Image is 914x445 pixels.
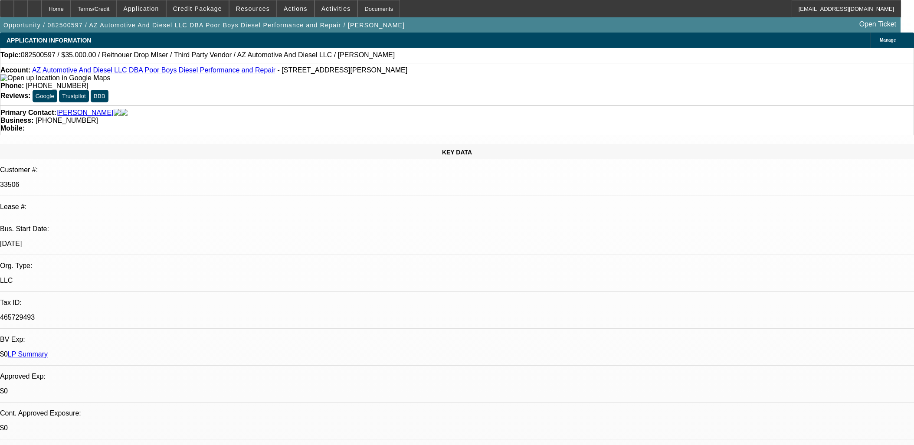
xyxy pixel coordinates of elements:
button: BBB [91,90,108,102]
span: Resources [236,5,270,12]
button: Credit Package [167,0,229,17]
a: LP Summary [8,350,48,358]
img: Open up location in Google Maps [0,74,110,82]
span: Opportunity / 082500597 / AZ Automotive And Diesel LLC DBA Poor Boys Diesel Performance and Repai... [3,22,405,29]
span: 082500597 / $35,000.00 / Reitnouer Drop MIser / Third Party Vendor / AZ Automotive And Diesel LLC... [21,51,395,59]
span: - [STREET_ADDRESS][PERSON_NAME] [278,66,408,74]
img: linkedin-icon.png [121,109,128,117]
strong: Account: [0,66,30,74]
span: [PHONE_NUMBER] [26,82,88,89]
button: Resources [229,0,276,17]
button: Google [33,90,57,102]
strong: Reviews: [0,92,30,99]
a: AZ Automotive And Diesel LLC DBA Poor Boys Diesel Performance and Repair [32,66,275,74]
span: Credit Package [173,5,222,12]
strong: Business: [0,117,33,124]
strong: Topic: [0,51,21,59]
strong: Mobile: [0,124,25,132]
button: Activities [315,0,357,17]
span: APPLICATION INFORMATION [7,37,91,44]
span: Manage [880,38,896,43]
button: Actions [277,0,314,17]
span: Activities [321,5,351,12]
strong: Primary Contact: [0,109,56,117]
span: KEY DATA [442,149,472,156]
span: [PHONE_NUMBER] [36,117,98,124]
a: Open Ticket [856,17,900,32]
button: Application [117,0,165,17]
button: Trustpilot [59,90,88,102]
a: [PERSON_NAME] [56,109,114,117]
strong: Phone: [0,82,24,89]
span: Application [123,5,159,12]
a: View Google Maps [0,74,110,82]
img: facebook-icon.png [114,109,121,117]
span: Actions [284,5,308,12]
